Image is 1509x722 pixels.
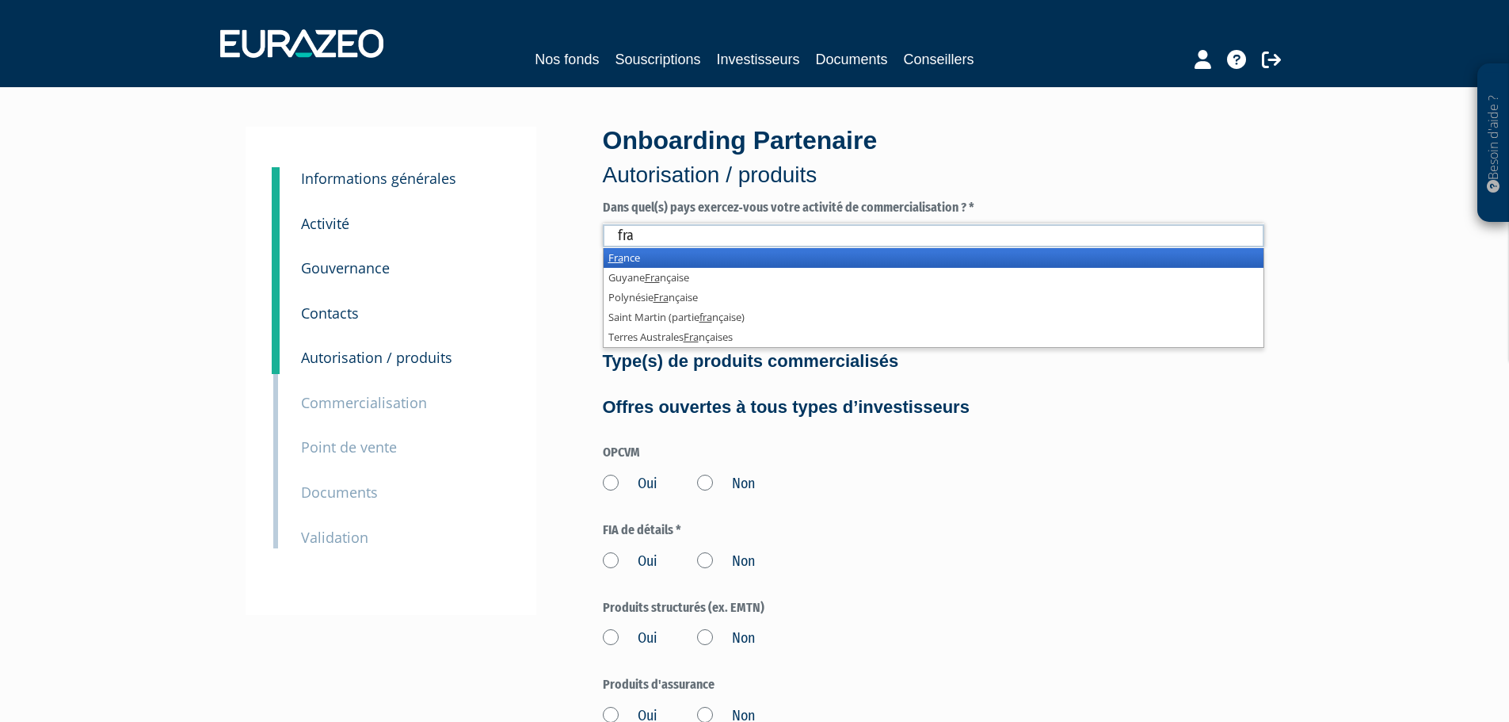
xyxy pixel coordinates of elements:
[654,290,669,304] em: Fra
[603,474,657,495] label: Oui
[603,199,1264,217] label: Dans quel(s) pays exercez‐vous votre activité de commercialisation ? *
[604,268,1263,288] li: Guyane nçaise
[301,348,452,367] small: Autorisation / produits
[604,288,1263,308] li: Polynésie nçaise
[301,393,427,412] small: Commercialisation
[816,48,888,71] a: Documents
[697,474,755,495] label: Non
[697,628,755,649] label: Non
[272,325,280,374] a: 7
[301,304,359,323] small: Contacts
[301,258,390,277] small: Gouvernance
[603,123,1264,191] div: Onboarding Partenaire
[603,628,657,649] label: Oui
[604,248,1263,268] li: nce
[604,308,1263,327] li: Saint Martin (partie nçaise)
[699,310,712,324] em: fra
[603,552,657,572] label: Oui
[272,281,280,330] a: 6
[301,437,397,457] small: Point de vente
[272,235,280,285] a: 5
[604,327,1263,347] li: Terres Australes nçaises
[608,250,623,265] em: Fra
[301,483,378,502] small: Documents
[603,676,1264,694] label: Produits d'assurance
[535,48,599,71] a: Nos fonds
[716,48,799,71] a: Investisseurs
[603,521,1264,540] label: FIA de détails *
[272,191,280,240] a: 4
[615,48,700,71] a: Souscriptions
[603,444,1264,462] label: OPCVM
[603,398,1264,417] h4: Offres ouvertes à tous types d’investisseurs
[645,270,660,285] em: Fra
[603,159,1264,191] p: Autorisation / produits
[272,167,280,199] a: 3
[301,169,456,188] small: Informations générales
[603,599,1264,617] label: Produits structurés (ex. EMTN)
[1484,72,1503,215] p: Besoin d'aide ?
[697,552,755,572] label: Non
[301,528,368,547] small: Validation
[603,352,1264,371] h4: Type(s) de produits commercialisés
[904,48,974,71] a: Conseillers
[301,214,349,233] small: Activité
[684,330,699,344] em: Fra
[220,29,383,58] img: 1732889491-logotype_eurazeo_blanc_rvb.png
